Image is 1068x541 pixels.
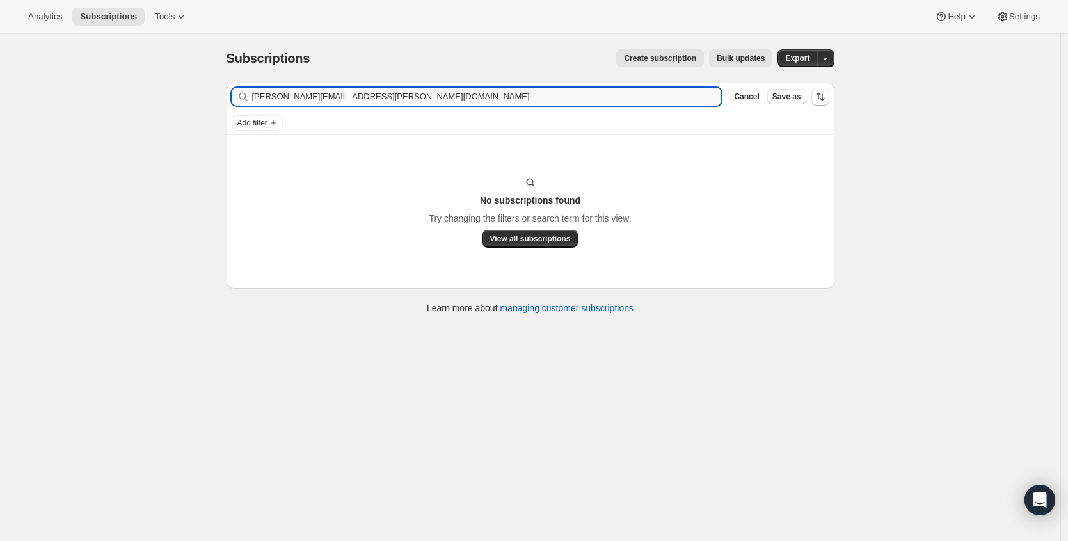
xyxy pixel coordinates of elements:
input: Filter subscribers [252,88,722,106]
button: Add filter [232,115,283,131]
span: Settings [1009,12,1040,22]
span: View all subscriptions [490,234,571,244]
span: Subscriptions [227,51,310,65]
span: Tools [155,12,175,22]
h3: No subscriptions found [480,194,580,207]
span: Add filter [237,118,267,128]
button: View all subscriptions [482,230,578,248]
span: Subscriptions [80,12,137,22]
button: Help [927,8,985,26]
span: Help [948,12,965,22]
button: Save as [767,89,806,104]
p: Try changing the filters or search term for this view. [429,212,631,225]
span: Bulk updates [717,53,765,63]
button: Tools [147,8,195,26]
button: Bulk updates [709,49,772,67]
button: Analytics [20,8,70,26]
span: Save as [772,92,801,102]
span: Analytics [28,12,62,22]
span: Create subscription [624,53,696,63]
button: Export [777,49,817,67]
button: Subscriptions [72,8,145,26]
span: Export [785,53,809,63]
p: Learn more about [427,302,634,314]
div: Open Intercom Messenger [1024,485,1055,515]
button: Sort the results [811,88,829,106]
span: Cancel [734,92,759,102]
a: managing customer subscriptions [500,303,634,313]
button: Create subscription [616,49,704,67]
button: Settings [989,8,1048,26]
button: Cancel [729,89,764,104]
